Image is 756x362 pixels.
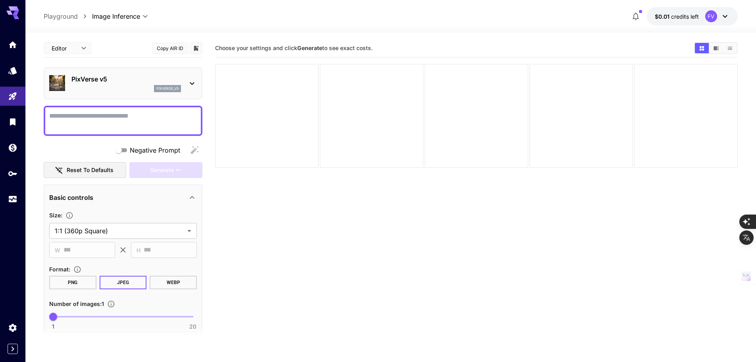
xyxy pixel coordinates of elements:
button: Expand sidebar [8,344,18,354]
nav: breadcrumb [44,12,92,21]
b: Generate [297,45,322,51]
button: PNG [49,276,96,289]
button: Choose the file format for the output image. [70,265,85,273]
div: PixVerse v5pixverse_v5 [49,71,197,95]
span: W [55,246,60,255]
button: WEBP [150,276,197,289]
span: H [137,246,140,255]
div: Show images in grid viewShow images in video viewShow images in list view [694,42,738,54]
div: $0.01 [655,12,699,21]
span: 1:1 (360p Square) [55,226,184,236]
button: Add to library [192,43,200,53]
p: PixVerse v5 [71,74,181,84]
div: Playground [8,91,17,101]
div: Models [8,66,17,75]
span: Editor [52,44,76,52]
button: Show images in grid view [695,43,709,53]
button: $0.01FV [647,7,738,25]
button: Specify how many images to generate in a single request. Each image generation will be charged se... [104,300,118,308]
span: credits left [671,13,699,20]
button: Copy AIR ID [152,43,188,54]
a: Playground [44,12,78,21]
button: Show images in list view [723,43,737,53]
button: JPEG [100,276,147,289]
button: Show images in video view [709,43,723,53]
div: Settings [8,323,17,333]
button: Adjust the dimensions of the generated image by specifying its width and height in pixels, or sel... [62,211,77,219]
p: Basic controls [49,193,93,202]
p: pixverse_v5 [156,86,179,91]
div: Basic controls [49,188,197,207]
div: FV [705,10,717,22]
span: Image Inference [92,12,140,21]
button: Reset to defaults [44,162,126,178]
span: 20 [189,323,196,331]
span: Format : [49,266,70,273]
div: Home [8,40,17,50]
div: Wallet [8,143,17,153]
span: Negative Prompt [130,145,180,155]
div: Library [8,117,17,127]
span: Size : [49,212,62,219]
span: Number of images : 1 [49,300,104,307]
div: API Keys [8,168,17,178]
div: Usage [8,194,17,204]
span: Choose your settings and click to see exact costs. [215,45,373,51]
span: $0.01 [655,13,671,20]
